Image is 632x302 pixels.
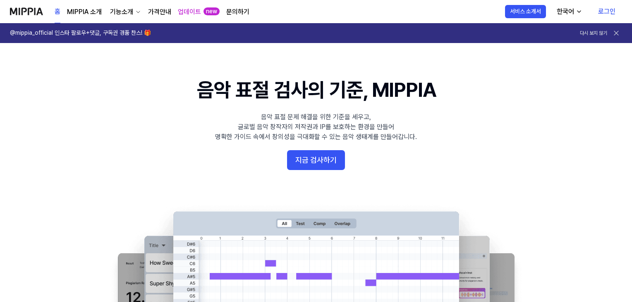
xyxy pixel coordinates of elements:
a: 문의하기 [226,7,249,17]
div: 기능소개 [108,7,135,17]
h1: @mippia_official 인스타 팔로우+댓글, 구독권 경품 찬스! 🎁 [10,29,151,37]
a: 홈 [55,0,60,23]
div: 한국어 [555,7,576,17]
button: 서비스 소개서 [505,5,546,18]
div: new [203,7,220,16]
h1: 음악 표절 검사의 기준, MIPPIA [197,76,436,104]
button: 지금 검사하기 [287,150,345,170]
a: 업데이트 [178,7,201,17]
div: 음악 표절 문제 해결을 위한 기준을 세우고, 글로벌 음악 창작자의 저작권과 IP를 보호하는 환경을 만들어 명확한 가이드 속에서 창의성을 극대화할 수 있는 음악 생태계를 만들어... [215,112,417,142]
button: 기능소개 [108,7,141,17]
a: MIPPIA 소개 [67,7,102,17]
button: 한국어 [550,3,587,20]
a: 가격안내 [148,7,171,17]
button: 다시 보지 않기 [580,30,607,37]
